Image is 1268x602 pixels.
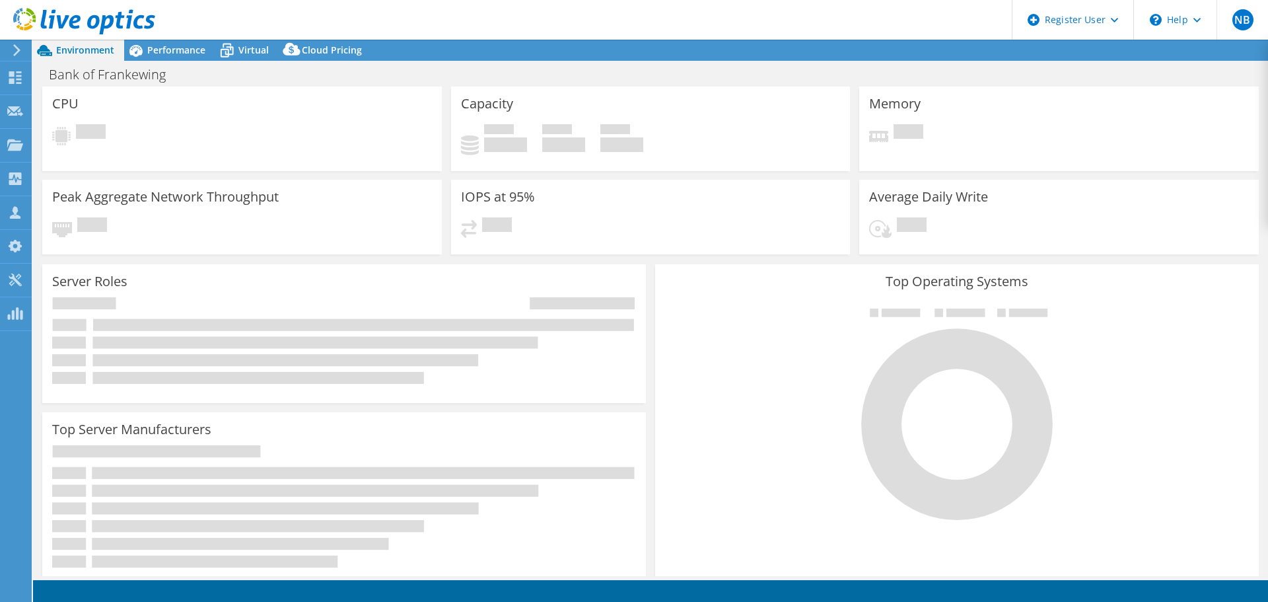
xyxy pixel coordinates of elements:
[1232,9,1253,30] span: NB
[482,217,512,235] span: Pending
[52,190,279,204] h3: Peak Aggregate Network Throughput
[894,124,923,142] span: Pending
[869,190,988,204] h3: Average Daily Write
[461,190,535,204] h3: IOPS at 95%
[147,44,205,56] span: Performance
[76,124,106,142] span: Pending
[56,44,114,56] span: Environment
[542,137,585,152] h4: 0 GiB
[52,96,79,111] h3: CPU
[542,124,572,137] span: Free
[484,137,527,152] h4: 0 GiB
[302,44,362,56] span: Cloud Pricing
[600,137,643,152] h4: 0 GiB
[52,422,211,437] h3: Top Server Manufacturers
[665,274,1249,289] h3: Top Operating Systems
[461,96,513,111] h3: Capacity
[600,124,630,137] span: Total
[484,124,514,137] span: Used
[869,96,921,111] h3: Memory
[238,44,269,56] span: Virtual
[52,274,127,289] h3: Server Roles
[77,217,107,235] span: Pending
[43,67,186,82] h1: Bank of Frankewing
[897,217,927,235] span: Pending
[1150,14,1162,26] svg: \n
